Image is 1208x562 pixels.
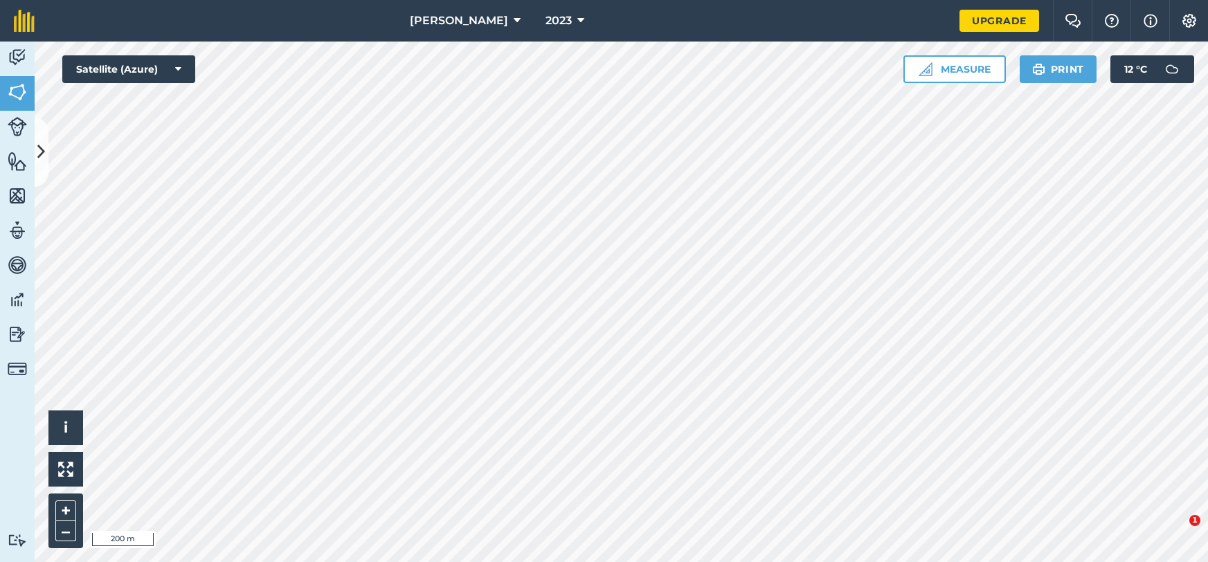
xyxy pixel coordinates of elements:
img: fieldmargin Logo [14,10,35,32]
span: 12 ° C [1124,55,1147,83]
img: svg+xml;base64,PD94bWwgdmVyc2lvbj0iMS4wIiBlbmNvZGluZz0idXRmLTgiPz4KPCEtLSBHZW5lcmF0b3I6IEFkb2JlIE... [1158,55,1186,83]
a: Upgrade [959,10,1039,32]
img: svg+xml;base64,PHN2ZyB4bWxucz0iaHR0cDovL3d3dy53My5vcmcvMjAwMC9zdmciIHdpZHRoPSI1NiIgaGVpZ2h0PSI2MC... [8,151,27,172]
img: A question mark icon [1103,14,1120,28]
span: 1 [1189,515,1200,526]
button: Print [1020,55,1097,83]
img: svg+xml;base64,PHN2ZyB4bWxucz0iaHR0cDovL3d3dy53My5vcmcvMjAwMC9zdmciIHdpZHRoPSIxNyIgaGVpZ2h0PSIxNy... [1144,12,1157,29]
img: svg+xml;base64,PHN2ZyB4bWxucz0iaHR0cDovL3d3dy53My5vcmcvMjAwMC9zdmciIHdpZHRoPSI1NiIgaGVpZ2h0PSI2MC... [8,185,27,206]
img: Two speech bubbles overlapping with the left bubble in the forefront [1065,14,1081,28]
img: svg+xml;base64,PHN2ZyB4bWxucz0iaHR0cDovL3d3dy53My5vcmcvMjAwMC9zdmciIHdpZHRoPSI1NiIgaGVpZ2h0PSI2MC... [8,82,27,102]
button: + [55,500,76,521]
span: 2023 [546,12,572,29]
span: [PERSON_NAME] [410,12,508,29]
span: i [64,419,68,436]
img: svg+xml;base64,PD94bWwgdmVyc2lvbj0iMS4wIiBlbmNvZGluZz0idXRmLTgiPz4KPCEtLSBHZW5lcmF0b3I6IEFkb2JlIE... [8,289,27,310]
button: Satellite (Azure) [62,55,195,83]
img: svg+xml;base64,PD94bWwgdmVyc2lvbj0iMS4wIiBlbmNvZGluZz0idXRmLTgiPz4KPCEtLSBHZW5lcmF0b3I6IEFkb2JlIE... [8,117,27,136]
img: svg+xml;base64,PD94bWwgdmVyc2lvbj0iMS4wIiBlbmNvZGluZz0idXRmLTgiPz4KPCEtLSBHZW5lcmF0b3I6IEFkb2JlIE... [8,359,27,379]
iframe: Intercom live chat [1161,515,1194,548]
img: svg+xml;base64,PD94bWwgdmVyc2lvbj0iMS4wIiBlbmNvZGluZz0idXRmLTgiPz4KPCEtLSBHZW5lcmF0b3I6IEFkb2JlIE... [8,324,27,345]
button: Measure [903,55,1006,83]
img: svg+xml;base64,PD94bWwgdmVyc2lvbj0iMS4wIiBlbmNvZGluZz0idXRmLTgiPz4KPCEtLSBHZW5lcmF0b3I6IEFkb2JlIE... [8,255,27,275]
button: 12 °C [1110,55,1194,83]
button: – [55,521,76,541]
img: Ruler icon [919,62,932,76]
img: Four arrows, one pointing top left, one top right, one bottom right and the last bottom left [58,462,73,477]
img: svg+xml;base64,PD94bWwgdmVyc2lvbj0iMS4wIiBlbmNvZGluZz0idXRmLTgiPz4KPCEtLSBHZW5lcmF0b3I6IEFkb2JlIE... [8,534,27,547]
button: i [48,410,83,445]
img: svg+xml;base64,PHN2ZyB4bWxucz0iaHR0cDovL3d3dy53My5vcmcvMjAwMC9zdmciIHdpZHRoPSIxOSIgaGVpZ2h0PSIyNC... [1032,61,1045,78]
img: svg+xml;base64,PD94bWwgdmVyc2lvbj0iMS4wIiBlbmNvZGluZz0idXRmLTgiPz4KPCEtLSBHZW5lcmF0b3I6IEFkb2JlIE... [8,220,27,241]
img: A cog icon [1181,14,1198,28]
img: svg+xml;base64,PD94bWwgdmVyc2lvbj0iMS4wIiBlbmNvZGluZz0idXRmLTgiPz4KPCEtLSBHZW5lcmF0b3I6IEFkb2JlIE... [8,47,27,68]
